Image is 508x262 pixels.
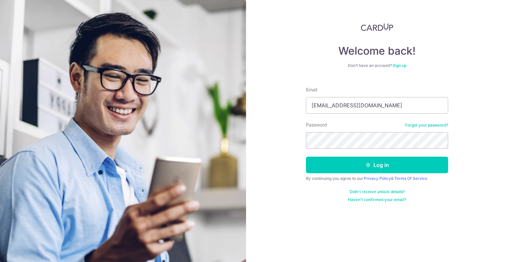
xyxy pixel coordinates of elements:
[405,123,448,128] a: Forgot your password?
[306,176,448,181] div: By continuing you agree to our &
[350,189,405,194] a: Didn't receive unlock details?
[306,44,448,58] h4: Welcome back!
[361,23,393,31] img: CardUp Logo
[306,157,448,173] button: Log in
[306,86,317,93] label: Email
[348,197,406,202] a: Haven't confirmed your email?
[393,63,406,68] a: Sign up
[306,97,448,114] input: Enter your Email
[364,176,391,181] a: Privacy Policy
[306,122,327,128] label: Password
[306,63,448,68] div: Don’t have an account?
[394,176,427,181] a: Terms Of Service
